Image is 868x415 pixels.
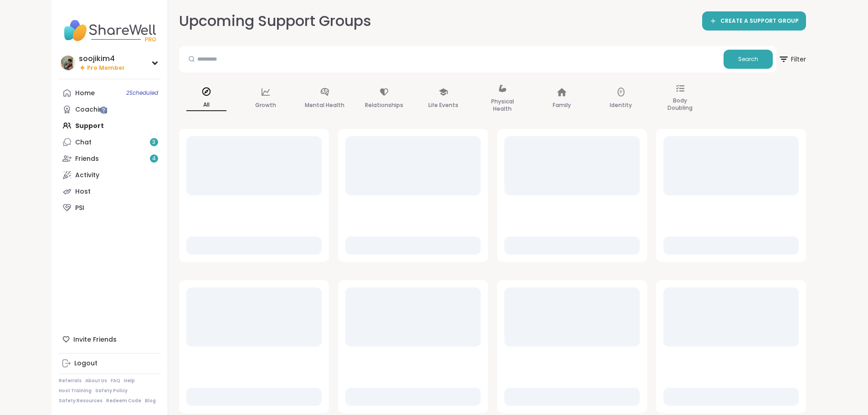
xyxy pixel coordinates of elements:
[106,398,141,404] a: Redeem Code
[59,101,160,118] a: Coaching
[724,50,773,69] button: Search
[59,15,160,46] img: ShareWell Nav Logo
[428,100,458,111] p: Life Events
[145,398,156,404] a: Blog
[75,105,108,114] div: Coaching
[255,100,276,111] p: Growth
[778,48,806,70] span: Filter
[59,85,160,101] a: Home2Scheduled
[152,155,156,163] span: 4
[186,99,226,111] p: All
[111,378,120,384] a: FAQ
[124,378,135,384] a: Help
[365,100,403,111] p: Relationships
[59,183,160,200] a: Host
[152,138,155,146] span: 3
[75,204,84,213] div: PSI
[75,138,92,147] div: Chat
[100,107,107,114] iframe: Spotlight
[126,89,158,97] span: 2 Scheduled
[59,150,160,167] a: Friends4
[702,11,806,31] a: CREATE A SUPPORT GROUP
[59,134,160,150] a: Chat3
[59,398,103,404] a: Safety Resources
[79,54,125,64] div: soojikim4
[59,378,82,384] a: Referrals
[305,100,344,111] p: Mental Health
[74,359,98,368] div: Logout
[179,11,371,31] h2: Upcoming Support Groups
[59,167,160,183] a: Activity
[75,154,99,164] div: Friends
[59,331,160,348] div: Invite Friends
[483,96,523,114] p: Physical Health
[85,378,107,384] a: About Us
[720,17,799,25] span: CREATE A SUPPORT GROUP
[59,355,160,372] a: Logout
[75,187,91,196] div: Host
[59,388,92,394] a: Host Training
[738,55,758,63] span: Search
[75,171,99,180] div: Activity
[553,100,571,111] p: Family
[59,200,160,216] a: PSI
[610,100,632,111] p: Identity
[75,89,95,98] div: Home
[95,388,128,394] a: Safety Policy
[61,56,75,70] img: soojikim4
[778,46,806,72] button: Filter
[660,95,700,113] p: Body Doubling
[87,64,125,72] span: Pro Member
